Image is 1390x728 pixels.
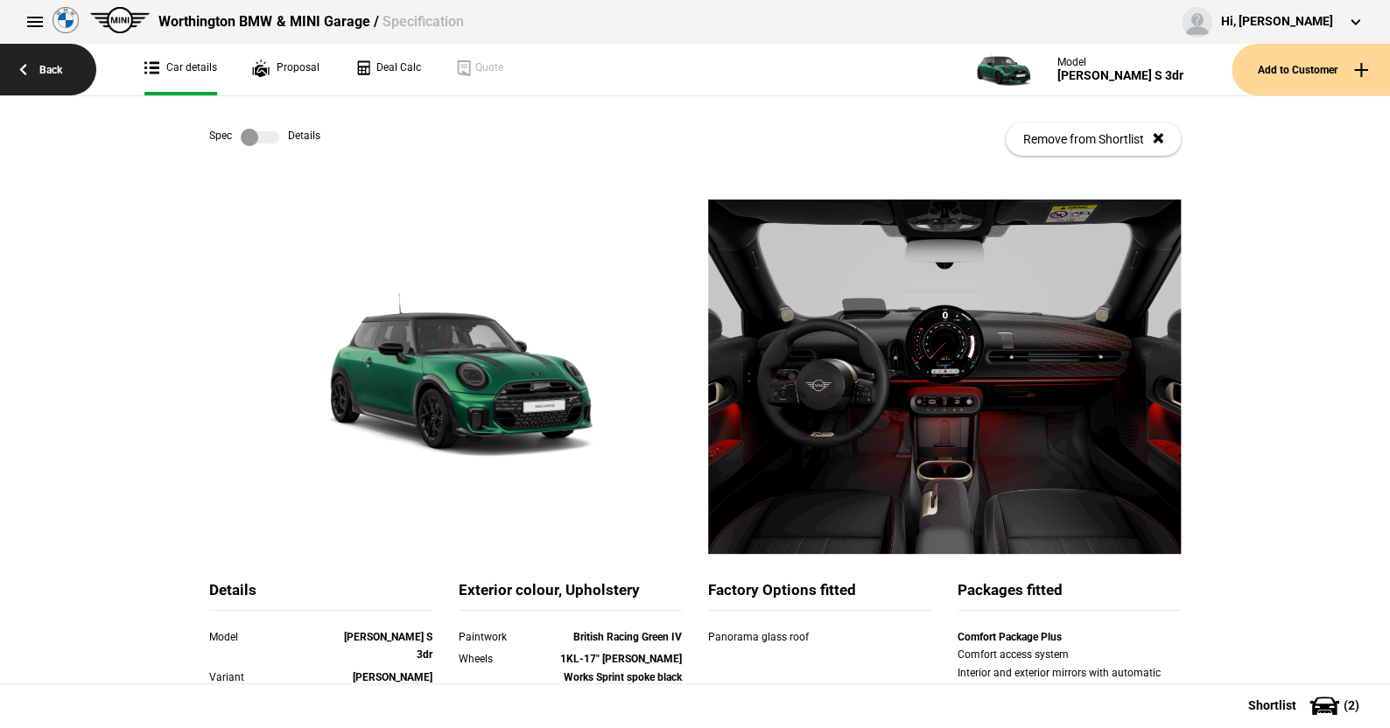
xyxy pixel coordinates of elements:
[209,628,343,646] div: Model
[1006,122,1181,156] button: Remove from Shortlist
[1221,13,1333,31] div: Hi, [PERSON_NAME]
[355,44,421,95] a: Deal Calc
[459,628,548,646] div: Paintwork
[1344,699,1359,711] span: ( 2 )
[459,580,682,611] div: Exterior colour, Upholstery
[144,44,217,95] a: Car details
[353,671,432,701] strong: [PERSON_NAME] Works Style
[90,7,150,33] img: mini.png
[158,12,463,31] div: Worthington BMW & MINI Garage /
[1248,699,1296,711] span: Shortlist
[209,129,320,146] div: Spec Details
[560,653,682,682] strong: 1KL-17" [PERSON_NAME] Works Sprint spoke black
[573,631,682,643] strong: British Racing Green IV
[1222,683,1390,727] button: Shortlist(2)
[344,631,432,661] strong: [PERSON_NAME] S 3dr
[209,668,343,686] div: Variant
[708,580,931,611] div: Factory Options fitted
[1057,68,1183,83] div: [PERSON_NAME] S 3dr
[382,13,463,30] span: Specification
[1232,44,1390,95] button: Add to Customer
[459,650,548,668] div: Wheels
[958,580,1181,611] div: Packages fitted
[958,631,1062,643] strong: Comfort Package Plus
[708,628,865,646] div: Panorama glass roof
[53,7,79,33] img: bmw.png
[252,44,319,95] a: Proposal
[209,580,432,611] div: Details
[1057,56,1183,68] div: Model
